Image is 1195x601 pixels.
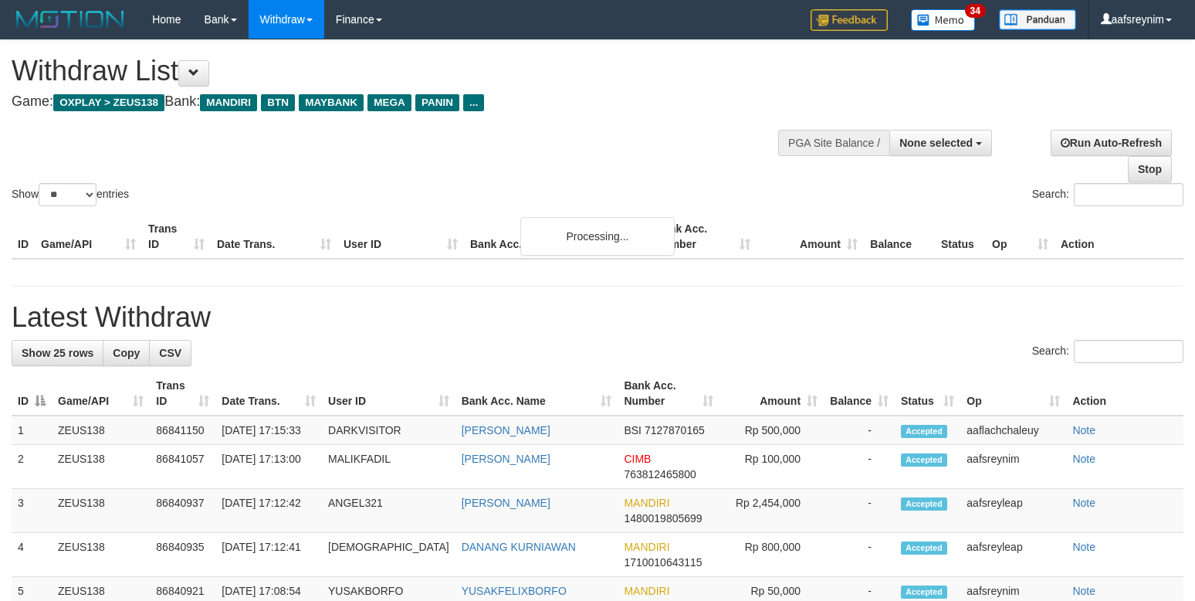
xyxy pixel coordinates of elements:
span: 34 [965,4,986,18]
span: MANDIRI [200,94,257,111]
a: Run Auto-Refresh [1051,130,1172,156]
td: aafsreyleap [960,533,1066,577]
a: [PERSON_NAME] [462,497,550,509]
td: ZEUS138 [52,489,150,533]
a: [PERSON_NAME] [462,453,550,465]
th: Amount: activate to sort column ascending [719,372,824,416]
span: MANDIRI [624,497,669,509]
td: 4 [12,533,52,577]
h1: Withdraw List [12,56,781,87]
a: YUSAKFELIXBORFO [462,585,567,597]
td: ZEUS138 [52,445,150,489]
img: MOTION_logo.png [12,8,129,31]
td: ANGEL321 [322,489,455,533]
a: Show 25 rows [12,340,103,366]
a: CSV [149,340,191,366]
a: Note [1072,453,1095,465]
td: Rp 800,000 [719,533,824,577]
th: Amount [757,215,864,259]
a: Note [1072,541,1095,553]
td: [DATE] 17:15:33 [215,416,322,445]
span: OXPLAY > ZEUS138 [53,94,164,111]
td: - [824,489,895,533]
span: BSI [624,424,642,436]
label: Show entries [12,183,129,206]
td: Rp 500,000 [719,416,824,445]
th: Status [935,215,986,259]
td: - [824,416,895,445]
td: 86840937 [150,489,215,533]
span: MEGA [367,94,411,111]
td: DARKVISITOR [322,416,455,445]
span: Accepted [901,497,947,511]
h1: Latest Withdraw [12,302,1183,333]
td: 1 [12,416,52,445]
span: Accepted [901,425,947,438]
span: Copy 7127870165 to clipboard [645,424,705,436]
label: Search: [1032,183,1183,206]
th: Status: activate to sort column ascending [895,372,960,416]
span: Copy 1710010643115 to clipboard [624,556,702,569]
th: Trans ID [142,215,211,259]
th: Bank Acc. Number: activate to sort column ascending [618,372,719,416]
td: MALIKFADIL [322,445,455,489]
th: Action [1055,215,1183,259]
span: Accepted [901,542,947,555]
th: Date Trans.: activate to sort column ascending [215,372,322,416]
th: User ID: activate to sort column ascending [322,372,455,416]
a: [PERSON_NAME] [462,424,550,436]
th: ID [12,215,35,259]
a: Copy [103,340,150,366]
td: 86841057 [150,445,215,489]
div: Processing... [520,217,675,256]
select: Showentries [39,183,96,206]
span: Copy 763812465800 to clipboard [624,468,696,480]
th: Bank Acc. Name [464,215,649,259]
th: Op: activate to sort column ascending [960,372,1066,416]
input: Search: [1074,183,1183,206]
th: Balance [864,215,935,259]
td: aafsreynim [960,445,1066,489]
td: 3 [12,489,52,533]
td: aaflachchaleuy [960,416,1066,445]
input: Search: [1074,340,1183,363]
td: Rp 100,000 [719,445,824,489]
span: Accepted [901,453,947,467]
img: Feedback.jpg [811,9,888,31]
th: Date Trans. [211,215,337,259]
span: CSV [159,347,181,359]
td: aafsreyleap [960,489,1066,533]
span: Copy 1480019805699 to clipboard [624,512,702,525]
th: ID: activate to sort column descending [12,372,52,416]
a: DANANG KURNIAWAN [462,541,576,553]
div: PGA Site Balance / [778,130,889,156]
td: 2 [12,445,52,489]
td: 86840935 [150,533,215,577]
h4: Game: Bank: [12,94,781,110]
span: MAYBANK [299,94,364,111]
img: panduan.png [999,9,1076,30]
th: Op [986,215,1055,259]
a: Note [1072,424,1095,436]
button: None selected [889,130,992,156]
span: CIMB [624,453,651,465]
th: Bank Acc. Number [649,215,757,259]
td: - [824,445,895,489]
span: None selected [899,137,973,149]
td: ZEUS138 [52,533,150,577]
span: Show 25 rows [22,347,93,359]
td: Rp 2,454,000 [719,489,824,533]
th: Balance: activate to sort column ascending [824,372,895,416]
a: Stop [1128,156,1172,182]
th: Game/API [35,215,142,259]
span: Accepted [901,586,947,599]
th: Game/API: activate to sort column ascending [52,372,150,416]
td: 86841150 [150,416,215,445]
span: Copy [113,347,140,359]
th: User ID [337,215,464,259]
th: Bank Acc. Name: activate to sort column ascending [455,372,618,416]
td: - [824,533,895,577]
img: Button%20Memo.svg [911,9,976,31]
th: Trans ID: activate to sort column ascending [150,372,215,416]
span: PANIN [415,94,459,111]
